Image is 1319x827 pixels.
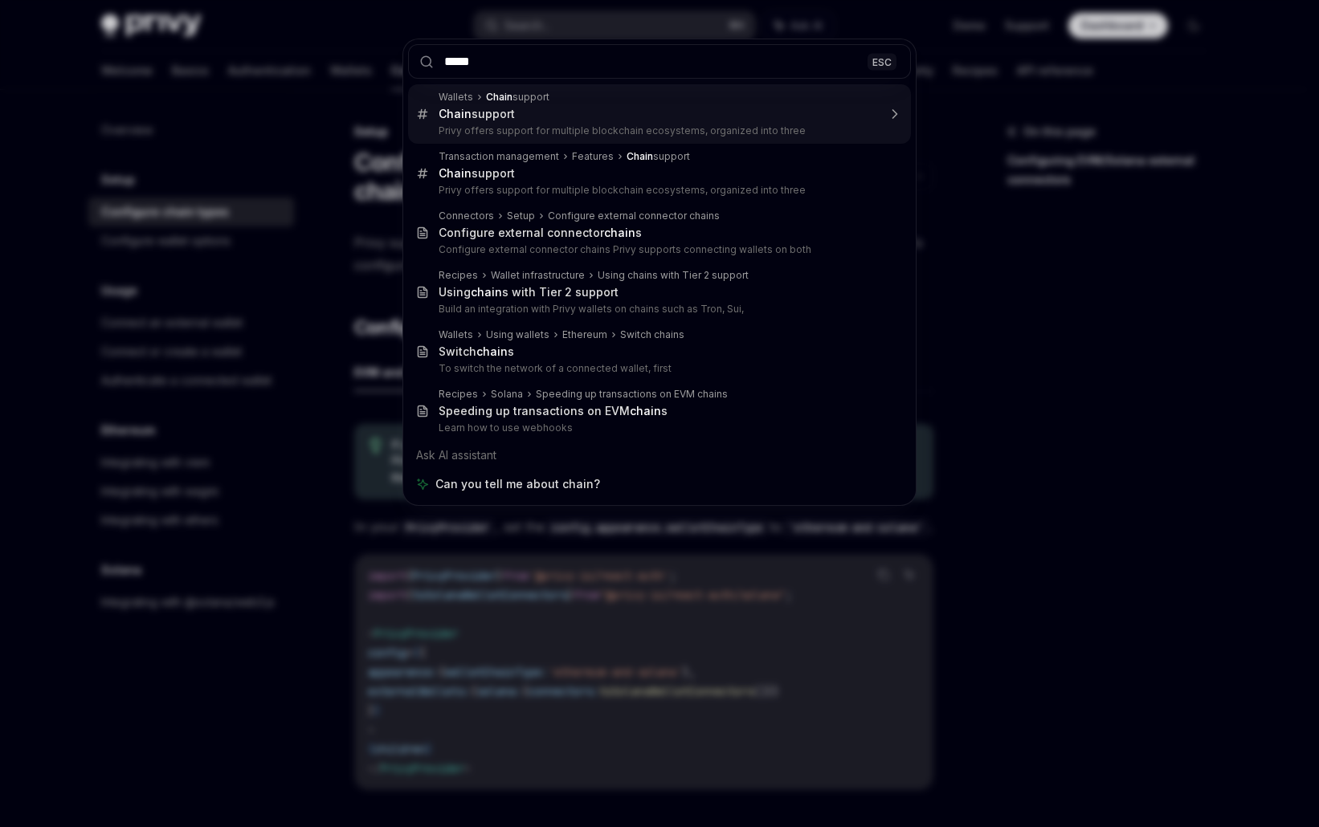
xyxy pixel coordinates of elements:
[439,362,877,375] p: To switch the network of a connected wallet, first
[491,388,523,401] div: Solana
[598,269,749,282] div: Using chains with Tier 2 support
[439,269,478,282] div: Recipes
[439,184,877,197] p: Privy offers support for multiple blockchain ecosystems, organized into three
[439,150,559,163] div: Transaction management
[439,243,877,256] p: Configure external connector chains Privy supports connecting wallets on both
[868,53,896,70] div: ESC
[507,210,535,222] div: Setup
[536,388,728,401] div: Speeding up transactions on EVM chains
[439,388,478,401] div: Recipes
[439,166,515,181] div: support
[476,344,508,358] b: chain
[439,166,472,180] b: Chain
[491,269,585,282] div: Wallet infrastructure
[439,404,668,418] div: Speeding up transactions on EVM s
[471,285,502,299] b: chain
[486,91,549,104] div: support
[486,328,549,341] div: Using wallets
[439,344,514,359] div: Switch s
[572,150,614,163] div: Features
[562,328,607,341] div: Ethereum
[627,150,690,163] div: support
[439,210,494,222] div: Connectors
[439,285,619,299] div: Using s with Tier 2 support
[435,476,600,492] span: Can you tell me about chain?
[408,441,911,470] div: Ask AI assistant
[486,91,512,103] b: Chain
[439,328,473,341] div: Wallets
[439,303,877,316] p: Build an integration with Privy wallets on chains such as Tron, Sui,
[439,226,642,240] div: Configure external connector s
[439,124,877,137] p: Privy offers support for multiple blockchain ecosystems, organized into three
[620,328,684,341] div: Switch chains
[439,91,473,104] div: Wallets
[548,210,720,222] div: Configure external connector chains
[627,150,653,162] b: Chain
[439,422,877,434] p: Learn how to use webhooks
[630,404,661,418] b: chain
[439,107,515,121] div: support
[439,107,472,120] b: Chain
[604,226,635,239] b: chain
